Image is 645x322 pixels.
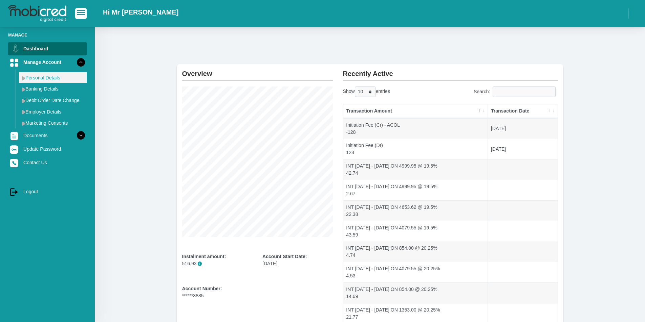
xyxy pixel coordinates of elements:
[343,282,488,303] td: INT [DATE] - [DATE] ON 854.00 @ 20.25% 14.69
[8,156,87,169] a: Contact Us
[343,159,488,180] td: INT [DATE] - [DATE] ON 4999.95 @ 19.5% 42.74
[343,86,390,97] label: Show entries
[262,253,333,267] div: [DATE]
[22,110,25,114] img: menu arrow
[182,286,222,291] b: Account Number:
[8,56,87,69] a: Manage Account
[22,87,25,92] img: menu arrow
[8,32,87,38] li: Manage
[343,242,488,262] td: INT [DATE] - [DATE] ON 854.00 @ 20.25% 4.74
[182,254,226,259] b: Instalment amount:
[182,260,253,267] p: 516.93
[8,42,87,55] a: Dashboard
[343,104,488,118] th: Transaction Amount: activate to sort column descending
[22,76,25,80] img: menu arrow
[198,262,202,266] span: i
[488,139,557,159] td: [DATE]
[343,180,488,200] td: INT [DATE] - [DATE] ON 4999.95 @ 19.5% 2.67
[343,221,488,242] td: INT [DATE] - [DATE] ON 4079.55 @ 19.5% 43.59
[8,185,87,198] a: Logout
[493,86,556,97] input: Search:
[19,95,87,106] a: Debit Order Date Change
[22,99,25,103] img: menu arrow
[19,118,87,128] a: Marketing Consents
[343,200,488,221] td: INT [DATE] - [DATE] ON 4653.62 @ 19.5% 22.38
[488,104,557,118] th: Transaction Date: activate to sort column ascending
[343,262,488,282] td: INT [DATE] - [DATE] ON 4079.55 @ 20.25% 4.53
[343,139,488,159] td: Initiation Fee (Dr) 128
[8,143,87,155] a: Update Password
[182,64,333,78] h2: Overview
[22,121,25,126] img: menu arrow
[8,5,66,22] img: logo-mobicred.svg
[8,129,87,142] a: Documents
[343,118,488,139] td: Initiation Fee (Cr) - ACOL -128
[19,72,87,83] a: Personal Details
[19,83,87,94] a: Banking Details
[474,86,558,97] label: Search:
[19,106,87,117] a: Employer Details
[262,254,307,259] b: Account Start Date:
[488,118,557,139] td: [DATE]
[343,64,558,78] h2: Recently Active
[355,86,376,97] select: Showentries
[103,8,178,16] h2: Hi Mr [PERSON_NAME]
